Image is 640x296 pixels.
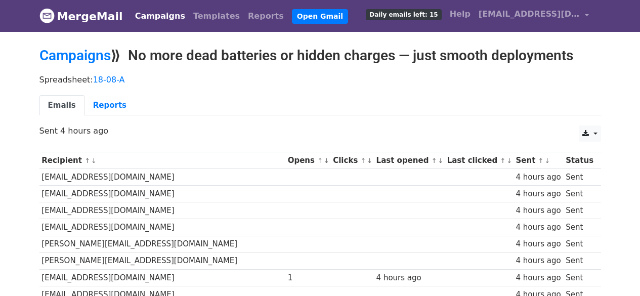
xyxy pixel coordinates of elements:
div: 4 hours ago [516,255,561,267]
td: [EMAIL_ADDRESS][DOMAIN_NAME] [39,169,285,186]
a: Templates [189,6,244,26]
td: [PERSON_NAME][EMAIL_ADDRESS][DOMAIN_NAME] [39,236,285,252]
a: Campaigns [39,47,111,64]
th: Opens [285,152,331,169]
th: Clicks [330,152,373,169]
p: Sent 4 hours ago [39,125,601,136]
a: ↑ [317,157,323,164]
div: 4 hours ago [376,272,442,284]
div: 1 [288,272,328,284]
a: ↓ [91,157,97,164]
div: 4 hours ago [516,188,561,200]
td: [EMAIL_ADDRESS][DOMAIN_NAME] [39,202,285,219]
a: ↓ [367,157,372,164]
a: ↑ [500,157,505,164]
th: Sent [514,152,564,169]
td: Sent [563,202,595,219]
td: Sent [563,269,595,286]
td: [PERSON_NAME][EMAIL_ADDRESS][DOMAIN_NAME] [39,252,285,269]
td: [EMAIL_ADDRESS][DOMAIN_NAME] [39,269,285,286]
td: Sent [563,169,595,186]
th: Status [563,152,595,169]
td: [EMAIL_ADDRESS][DOMAIN_NAME] [39,219,285,236]
a: ↑ [538,157,544,164]
a: 18-08-A [93,75,125,84]
a: MergeMail [39,6,123,27]
td: [EMAIL_ADDRESS][DOMAIN_NAME] [39,186,285,202]
h2: ⟫ No more dead batteries or hidden charges — just smooth deployments [39,47,601,64]
a: ↓ [324,157,329,164]
a: Reports [84,95,135,116]
div: 4 hours ago [516,172,561,183]
a: ↑ [361,157,366,164]
div: 4 hours ago [516,205,561,217]
div: 4 hours ago [516,238,561,250]
span: Daily emails left: 15 [366,9,441,20]
p: Spreadsheet: [39,74,601,85]
a: ↓ [438,157,443,164]
a: ↓ [506,157,512,164]
a: Emails [39,95,84,116]
a: ↑ [432,157,437,164]
a: Help [446,4,475,24]
a: [EMAIL_ADDRESS][DOMAIN_NAME] [475,4,593,28]
td: Sent [563,219,595,236]
td: Sent [563,252,595,269]
img: MergeMail logo [39,8,55,23]
span: [EMAIL_ADDRESS][DOMAIN_NAME] [479,8,580,20]
th: Last clicked [445,152,514,169]
th: Recipient [39,152,285,169]
td: Sent [563,236,595,252]
td: Sent [563,186,595,202]
a: ↑ [84,157,90,164]
th: Last opened [374,152,445,169]
div: 4 hours ago [516,222,561,233]
a: Campaigns [131,6,189,26]
div: 4 hours ago [516,272,561,284]
a: ↓ [544,157,550,164]
a: Daily emails left: 15 [362,4,445,24]
a: Reports [244,6,288,26]
a: Open Gmail [292,9,348,24]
